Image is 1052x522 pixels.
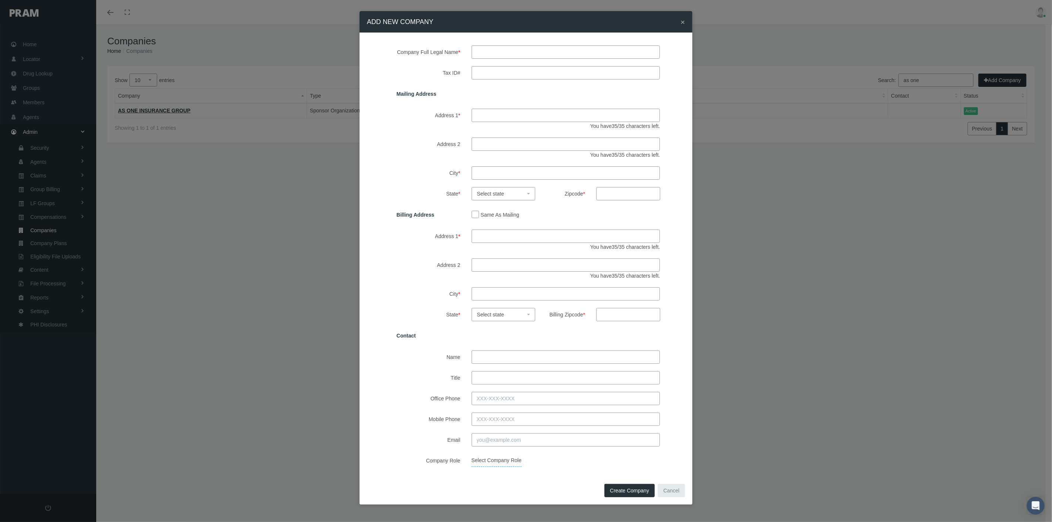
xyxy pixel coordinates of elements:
label: Mobile Phone [391,413,466,426]
h5: Mailing Address [391,91,466,97]
button: Create Company [604,484,655,497]
input: XXX-XXX-XXXX [472,413,660,426]
p: You have /35 characters left. [590,122,660,130]
label: Address 2 [391,258,466,280]
label: Zipcode [541,187,591,200]
label: Tax ID# [391,66,466,79]
label: Address 1 [391,109,466,130]
h4: ADD NEW COMPANY [367,17,434,27]
label: Billing Zipcode [541,308,591,321]
button: Close [681,18,685,26]
label: State [391,308,466,321]
p: You have /35 characters left. [590,243,660,251]
input: XXX-XXX-XXXX [472,392,660,405]
span: 35 [612,273,618,279]
h5: Contact [391,333,466,339]
h5: Billing Address [391,212,466,218]
span: Create Company [610,488,649,494]
span: 35 [612,123,618,129]
span: × [681,18,685,26]
label: Company Role [391,454,466,467]
span: Select state [477,312,504,318]
label: Same As Mailing [479,211,519,219]
label: Address 1 [391,230,466,251]
span: 35 [612,244,618,250]
p: You have /35 characters left. [590,272,660,280]
label: State [391,187,466,200]
span: Select Company Role [472,454,522,467]
label: Office Phone [391,392,466,405]
label: Title [391,371,466,384]
p: You have /35 characters left. [590,151,660,159]
input: you@example.com [472,433,660,447]
label: Email [391,433,466,447]
label: Company Full Legal Name [391,45,466,59]
span: 35 [612,152,618,158]
span: Select state [477,191,504,197]
button: Cancel [658,484,685,497]
label: Name [391,350,466,364]
label: Address 2 [391,138,466,159]
label: City [391,166,466,180]
div: Open Intercom Messenger [1027,497,1045,515]
label: City [391,287,466,301]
